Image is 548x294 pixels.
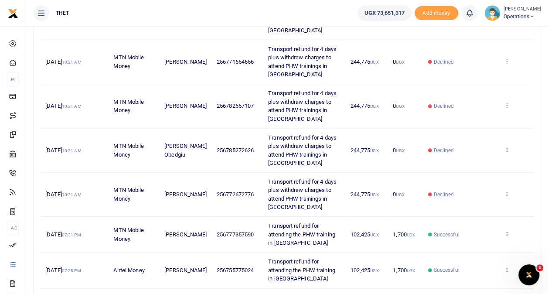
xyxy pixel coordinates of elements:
small: UGX [370,192,378,197]
small: UGX [370,268,378,273]
span: Successful [433,231,459,239]
li: Wallet ballance [354,5,414,21]
a: UGX 73,651,317 [357,5,411,21]
small: 07:31 PM [62,232,81,237]
li: Ac [7,221,19,235]
span: 102,425 [350,267,378,273]
small: 10:21 AM [62,192,82,197]
small: UGX [370,148,378,153]
img: logo-small [8,8,18,19]
small: 10:21 AM [62,104,82,109]
span: Transport refund for attending the PHW training in [GEOGRAPHIC_DATA] [268,222,335,246]
span: 1,700 [393,231,415,238]
span: Declined [433,102,454,110]
span: 256785272626 [217,147,254,154]
span: [PERSON_NAME] [164,103,207,109]
span: [PERSON_NAME] [164,231,207,238]
iframe: Intercom live chat [518,264,539,285]
span: [DATE] [45,267,81,273]
span: 244,775 [350,103,378,109]
small: 10:21 AM [62,60,82,65]
small: UGX [396,192,404,197]
span: Successful [433,266,459,274]
span: 244,775 [350,191,378,198]
span: [PERSON_NAME] Obedgiu [164,143,207,158]
span: 1,700 [393,267,415,273]
span: [DATE] [45,191,81,198]
small: UGX [407,232,415,237]
a: profile-user [PERSON_NAME] Operations [484,5,541,21]
span: [PERSON_NAME] [164,267,207,273]
span: Add money [415,6,458,21]
small: [PERSON_NAME] [504,6,541,13]
span: 256782667107 [217,103,254,109]
span: 0 [393,103,404,109]
small: UGX [396,104,404,109]
small: UGX [370,60,378,65]
span: Declined [433,191,454,198]
span: MTN Mobile Money [113,187,144,202]
span: 256777357590 [217,231,254,238]
small: UGX [407,268,415,273]
small: UGX [370,104,378,109]
span: UGX 73,651,317 [364,9,404,17]
small: 10:21 AM [62,148,82,153]
a: Add money [415,9,458,16]
span: [DATE] [45,103,81,109]
li: Toup your wallet [415,6,458,21]
span: Transport refund for 4 days plus withdraw charges to attend PHW trainings in [GEOGRAPHIC_DATA] [268,178,337,211]
span: 244,775 [350,58,378,65]
span: 256755775024 [217,267,254,273]
a: logo-small logo-large logo-large [8,10,18,16]
small: UGX [396,148,404,153]
span: Transport refund for 4 days plus withdraw charges to attend PHW trainings in [GEOGRAPHIC_DATA] [268,46,337,78]
span: [DATE] [45,231,81,238]
span: 0 [393,147,404,154]
li: M [7,72,19,86]
span: 0 [393,191,404,198]
span: Declined [433,58,454,66]
img: profile-user [484,5,500,21]
span: Transport refund for 4 days plus withdraw charges to attend PHW trainings in [GEOGRAPHIC_DATA] [268,1,337,34]
span: THET [52,9,72,17]
span: MTN Mobile Money [113,99,144,114]
span: 244,775 [350,147,378,154]
span: Operations [504,13,541,21]
span: [DATE] [45,58,81,65]
span: [DATE] [45,147,81,154]
span: [PERSON_NAME] [164,191,207,198]
span: Transport refund for 4 days plus withdraw charges to attend PHW trainings in [GEOGRAPHIC_DATA] [268,90,337,122]
span: MTN Mobile Money [113,54,144,69]
span: [PERSON_NAME] [164,58,207,65]
small: UGX [396,60,404,65]
span: 102,425 [350,231,378,238]
span: 0 [393,58,404,65]
span: 256772672776 [217,191,254,198]
span: Transport refund for attending the PHW training in [GEOGRAPHIC_DATA] [268,258,335,282]
span: MTN Mobile Money [113,227,144,242]
span: Airtel Money [113,267,144,273]
small: UGX [370,232,378,237]
span: Transport refund for 4 days plus withdraw charges to attend PHW trainings in [GEOGRAPHIC_DATA] [268,134,337,167]
span: 256771654656 [217,58,254,65]
small: 07:28 PM [62,268,81,273]
span: MTN Mobile Money [113,143,144,158]
span: 1 [536,264,543,271]
span: Declined [433,147,454,154]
